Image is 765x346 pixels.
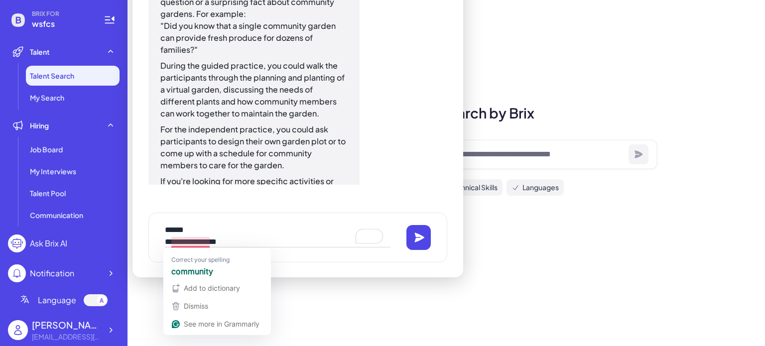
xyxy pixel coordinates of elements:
img: user_logo.png [8,320,28,340]
span: Languages [522,182,559,193]
div: freichdelapp@wsfcs.k12.nc.us [32,332,102,342]
div: Notification [30,267,74,279]
span: Communication [30,210,83,220]
span: Talent Search [30,71,74,81]
span: Job Board [30,144,63,154]
div: Ask Brix AI [30,237,67,249]
div: delapp [32,318,102,332]
span: wsfcs [32,18,92,30]
span: BRIX FOR [32,10,92,18]
span: Talent Pool [30,188,66,198]
span: My Interviews [30,166,76,176]
span: Hiring [30,120,49,130]
span: Talent [30,47,50,57]
span: Technical Skills [450,182,498,193]
span: Language [38,294,76,306]
span: My Search [30,93,64,103]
